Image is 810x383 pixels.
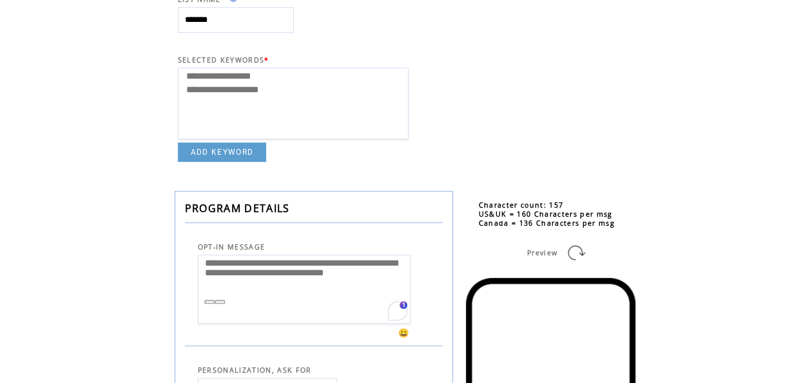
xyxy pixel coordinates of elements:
span: US&UK = 160 Characters per msg [479,210,613,219]
span: Canada = 136 Characters per msg [479,219,615,228]
span: 😀 [398,327,410,339]
span: Preview [527,248,557,257]
a: ADD KEYWORD [178,142,267,162]
span: Character count: 157 [479,201,564,210]
span: PROGRAM DETAILS [185,201,290,215]
span: SELECTED KEYWORDS [178,55,265,64]
span: OPT-IN MESSAGE [198,242,265,251]
span: PERSONALIZATION, ASK FOR [198,366,312,375]
textarea: To enrich screen reader interactions, please activate Accessibility in Grammarly extension settings [198,255,410,323]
